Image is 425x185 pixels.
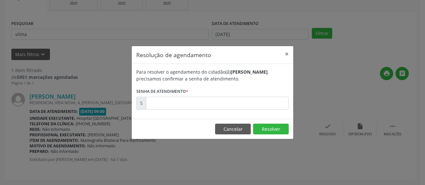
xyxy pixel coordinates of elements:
[136,51,211,59] h5: Resolução de agendamento
[136,68,289,82] div: Para resolver o agendamento do cidadão(ã) , precisamos confirmar a senha de atendimento.
[215,124,251,135] button: Cancelar
[280,46,293,62] button: Close
[136,87,188,97] label: Senha de atendimento
[136,97,146,110] div: S
[231,69,268,75] b: [PERSON_NAME]
[253,124,289,135] button: Resolver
